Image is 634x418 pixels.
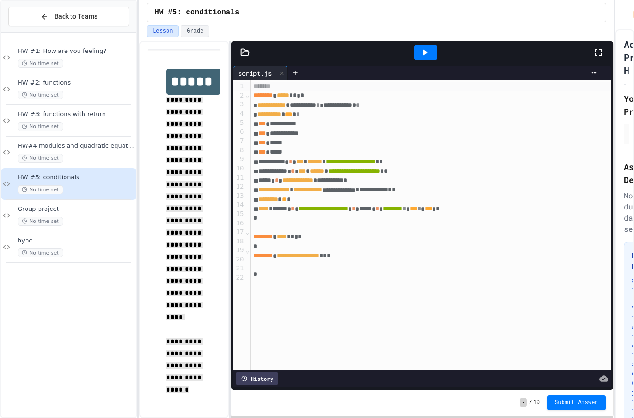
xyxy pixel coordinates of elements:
[233,255,245,264] div: 20
[18,174,135,182] span: HW #5: conditionals
[245,247,250,254] span: Fold line
[181,25,209,37] button: Grade
[233,66,288,80] div: script.js
[233,155,245,164] div: 9
[547,395,606,410] button: Submit Answer
[233,219,245,228] div: 16
[18,248,63,257] span: No time set
[233,264,245,273] div: 21
[54,12,97,21] span: Back to Teams
[233,68,276,78] div: script.js
[555,399,598,406] span: Submit Answer
[520,398,527,407] span: -
[233,246,245,255] div: 19
[18,91,63,99] span: No time set
[233,191,245,201] div: 13
[233,209,245,219] div: 15
[18,237,135,245] span: hypo
[18,217,63,226] span: No time set
[18,205,135,213] span: Group project
[155,7,239,18] span: HW #5: conditionals
[18,142,135,150] span: HW#4 modules and quadratic equation
[233,118,245,128] div: 5
[8,7,129,26] button: Back to Teams
[233,146,245,155] div: 8
[18,154,63,163] span: No time set
[233,237,245,246] div: 18
[18,59,63,68] span: No time set
[233,127,245,137] div: 6
[624,160,626,186] h2: Assignment Details
[18,47,135,55] span: HW #1: How are you feeling?
[233,182,245,191] div: 12
[236,372,278,385] div: History
[233,164,245,173] div: 10
[624,92,626,118] h2: Your Progress
[233,109,245,118] div: 4
[18,79,135,87] span: HW #2: functions
[585,371,627,411] iframe: chat widget
[233,100,245,109] div: 3
[529,399,532,406] span: /
[18,185,63,194] span: No time set
[147,25,179,37] button: Lesson
[18,122,63,131] span: No time set
[233,137,245,146] div: 7
[233,91,245,100] div: 2
[245,91,250,99] span: Fold line
[233,173,245,183] div: 11
[533,399,540,406] span: 10
[233,82,245,91] div: 1
[18,111,135,118] span: HW #3: functions with return
[233,228,245,237] div: 17
[233,273,245,282] div: 22
[245,228,250,235] span: Fold line
[233,201,245,210] div: 14
[624,190,626,235] div: No due date set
